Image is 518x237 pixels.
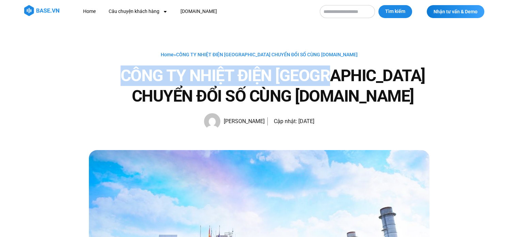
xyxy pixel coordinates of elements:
a: Nhận tư vấn & Demo [427,5,484,18]
nav: Menu [78,5,313,18]
span: Tìm kiếm [385,8,405,15]
a: [DOMAIN_NAME] [175,5,222,18]
a: Home [78,5,101,18]
img: Picture of Hạnh Hoàng [204,113,220,130]
time: [DATE] [298,118,314,124]
a: Câu chuyện khách hàng [104,5,173,18]
span: [PERSON_NAME] [220,117,265,126]
h1: CÔNG TY NHIỆT ĐIỆN [GEOGRAPHIC_DATA] CHUYỂN ĐỔI SỐ CÙNG [DOMAIN_NAME] [96,65,450,106]
a: Picture of Hạnh Hoàng [PERSON_NAME] [204,113,265,130]
span: » [161,52,358,57]
a: Home [161,52,174,57]
span: CÔNG TY NHIỆT ĐIỆN [GEOGRAPHIC_DATA] CHUYỂN ĐỔI SỐ CÙNG [DOMAIN_NAME] [176,52,358,57]
span: Cập nhật: [274,118,297,124]
span: Nhận tư vấn & Demo [434,9,477,14]
button: Tìm kiếm [378,5,412,18]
